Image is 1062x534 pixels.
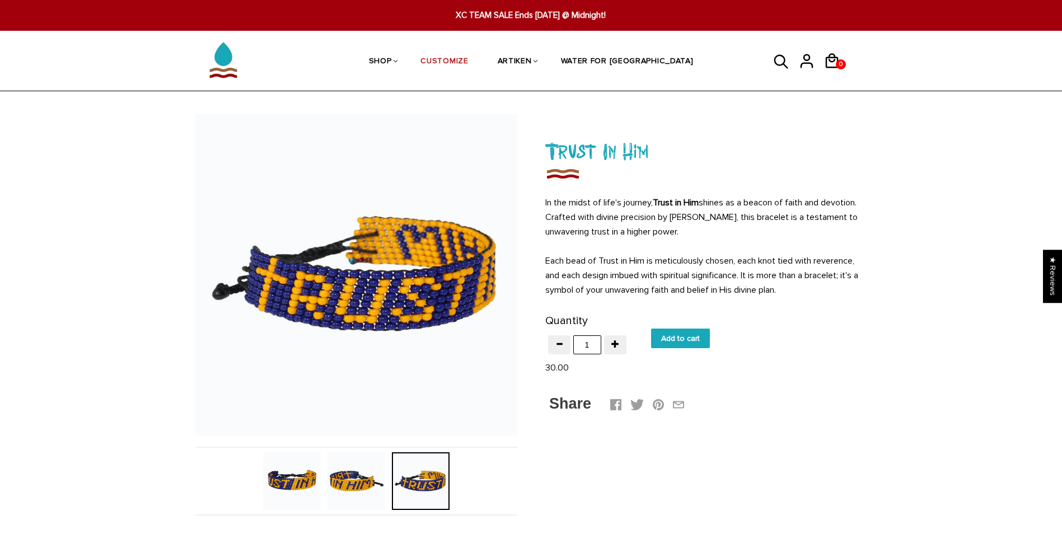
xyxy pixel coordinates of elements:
img: Trust In Him [545,166,580,181]
img: Trust In Him [195,114,517,435]
span: XC TEAM SALE Ends [DATE] @ Midnight! [325,9,737,22]
a: SHOP [369,32,392,92]
img: Trust In Him [328,452,385,510]
span: Share [549,395,591,412]
span: 30.00 [545,362,569,373]
h1: Trust In Him [545,136,867,166]
div: Click to open Judge.me floating reviews tab [1043,250,1062,303]
a: 0 [824,73,849,74]
label: Quantity [545,312,588,330]
span: 0 [836,57,845,72]
strong: Trust in Him [653,197,699,208]
input: Add to cart [651,329,710,348]
a: CUSTOMIZE [420,32,468,92]
img: Trust In Him [263,452,321,510]
a: ARTIKEN [498,32,532,92]
a: WATER FOR [GEOGRAPHIC_DATA] [561,32,694,92]
p: In the midst of life's journey, shines as a beacon of faith and devotion. Crafted with divine pre... [545,195,867,297]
